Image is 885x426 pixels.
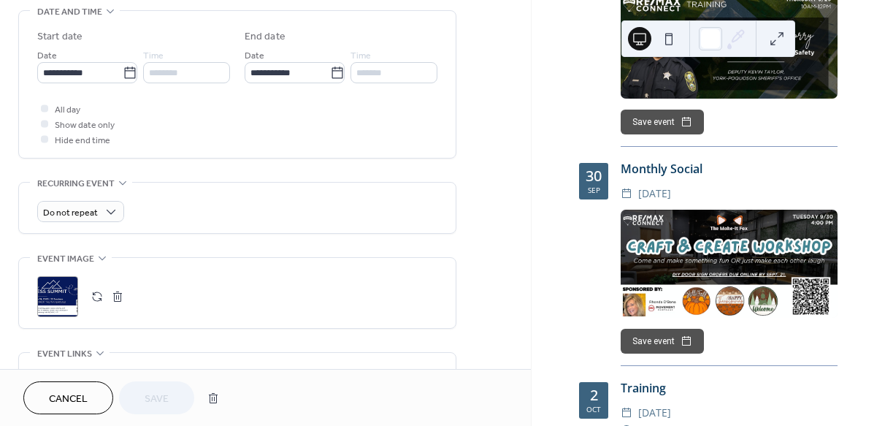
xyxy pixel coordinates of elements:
[588,186,600,194] div: Sep
[37,346,92,362] span: Event links
[49,392,88,407] span: Cancel
[621,185,632,202] div: ​
[245,48,264,64] span: Date
[55,102,80,118] span: All day
[621,379,838,397] div: Training
[590,388,598,403] div: 2
[37,29,83,45] div: Start date
[37,48,57,64] span: Date
[586,406,601,413] div: Oct
[245,29,286,45] div: End date
[586,169,602,183] div: 30
[621,404,632,422] div: ​
[55,118,115,133] span: Show date only
[143,48,164,64] span: Time
[638,185,671,202] span: [DATE]
[621,329,704,354] button: Save event
[37,276,78,317] div: ;
[37,4,102,20] span: Date and time
[37,251,94,267] span: Event image
[37,176,115,191] span: Recurring event
[43,205,98,221] span: Do not repeat
[23,381,113,414] button: Cancel
[638,404,671,422] span: [DATE]
[55,133,110,148] span: Hide end time
[621,110,704,134] button: Save event
[621,160,838,178] div: Monthly Social
[350,48,371,64] span: Time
